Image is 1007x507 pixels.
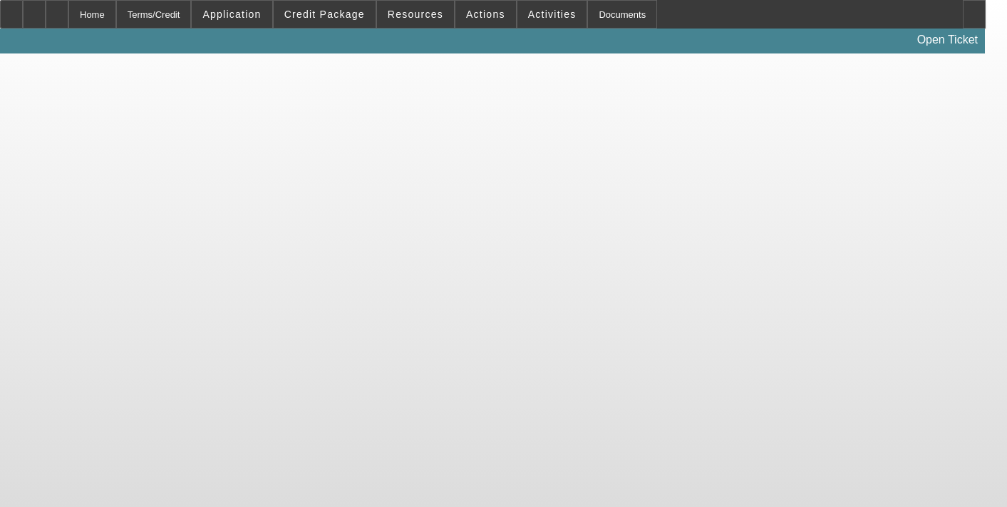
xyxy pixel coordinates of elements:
button: Actions [455,1,516,28]
button: Resources [377,1,454,28]
button: Application [192,1,272,28]
a: Open Ticket [912,28,983,52]
span: Activities [528,9,577,20]
button: Activities [517,1,587,28]
span: Credit Package [284,9,365,20]
span: Actions [466,9,505,20]
span: Application [202,9,261,20]
span: Resources [388,9,443,20]
button: Credit Package [274,1,376,28]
